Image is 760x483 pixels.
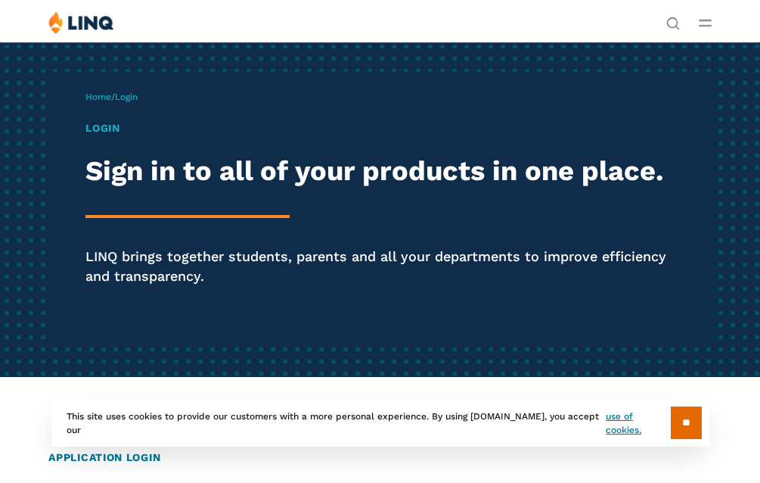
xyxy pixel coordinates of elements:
[699,14,712,31] button: Open Main Menu
[85,155,675,187] h2: Sign in to all of your products in one place.
[48,11,114,34] img: LINQ | K‑12 Software
[666,11,680,29] nav: Utility Navigation
[115,92,138,102] span: Login
[51,399,709,447] div: This site uses cookies to provide our customers with a more personal experience. By using [DOMAIN...
[666,15,680,29] button: Open Search Bar
[85,92,138,102] span: /
[606,410,670,437] a: use of cookies.
[85,120,675,136] h1: Login
[85,247,675,285] p: LINQ brings together students, parents and all your departments to improve efficiency and transpa...
[85,92,111,102] a: Home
